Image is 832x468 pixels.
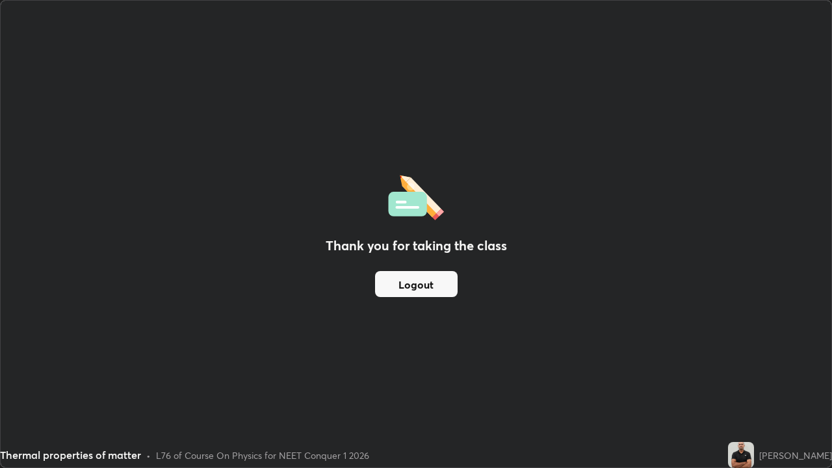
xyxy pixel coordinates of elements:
[388,171,444,220] img: offlineFeedback.1438e8b3.svg
[728,442,754,468] img: a183ceb4c4e046f7af72081f627da574.jpg
[375,271,458,297] button: Logout
[326,236,507,255] h2: Thank you for taking the class
[759,448,832,462] div: [PERSON_NAME]
[156,448,369,462] div: L76 of Course On Physics for NEET Conquer 1 2026
[146,448,151,462] div: •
